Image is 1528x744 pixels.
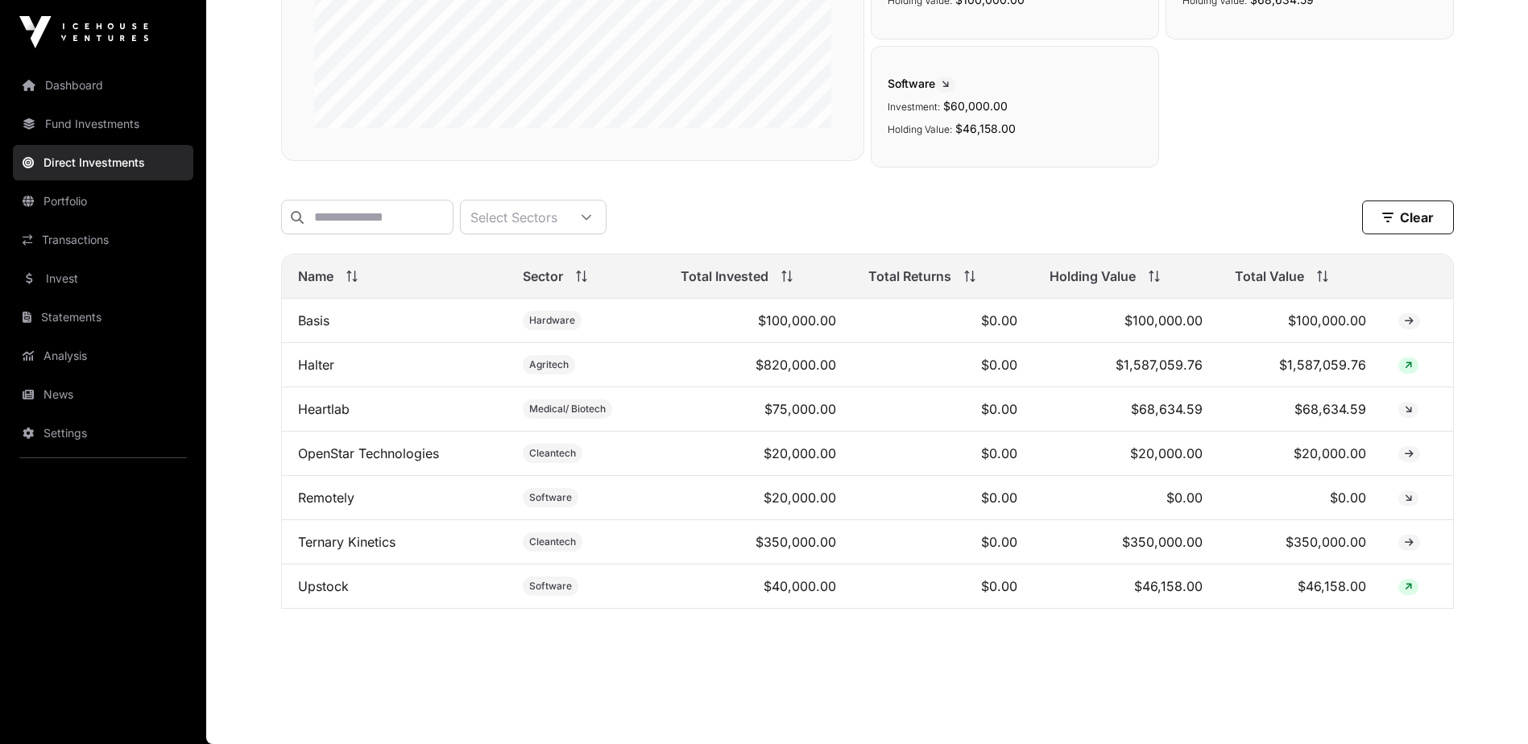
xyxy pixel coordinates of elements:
td: $1,587,059.76 [1219,343,1382,387]
a: Direct Investments [13,145,193,180]
td: $0.00 [852,520,1033,564]
div: Select Sectors [461,200,567,234]
span: Software [888,76,1142,93]
td: $46,158.00 [1219,564,1382,609]
span: $60,000.00 [943,99,1008,113]
td: $1,587,059.76 [1033,343,1219,387]
span: Software [529,491,572,504]
span: Software [529,580,572,593]
td: $68,634.59 [1033,387,1219,432]
span: Hardware [529,314,575,327]
a: Upstock [298,578,349,594]
td: $20,000.00 [665,432,852,476]
a: Basis [298,312,329,329]
a: Halter [298,357,334,373]
a: Heartlab [298,401,350,417]
td: $0.00 [852,299,1033,343]
a: Ternary Kinetics [298,534,395,550]
a: Invest [13,261,193,296]
td: $100,000.00 [1033,299,1219,343]
span: Cleantech [529,447,576,460]
td: $40,000.00 [665,564,852,609]
td: $0.00 [852,432,1033,476]
td: $100,000.00 [665,299,852,343]
td: $0.00 [1033,476,1219,520]
a: Analysis [13,338,193,374]
a: OpenStar Technologies [298,445,439,461]
td: $0.00 [852,343,1033,387]
td: $350,000.00 [1219,520,1382,564]
span: Agritech [529,358,569,371]
button: Clear [1362,200,1454,234]
td: $20,000.00 [1033,432,1219,476]
span: Medical/ Biotech [529,403,606,415]
a: Dashboard [13,68,193,103]
span: $46,158.00 [955,122,1016,135]
a: Transactions [13,222,193,258]
a: Portfolio [13,184,193,219]
span: Holding Value: [888,123,952,135]
span: Total Value [1235,267,1304,286]
span: Total Returns [868,267,951,286]
span: Investment: [888,101,940,113]
a: Fund Investments [13,106,193,142]
td: $100,000.00 [1219,299,1382,343]
span: Holding Value [1050,267,1136,286]
span: Cleantech [529,535,576,548]
td: $20,000.00 [1219,432,1382,476]
td: $68,634.59 [1219,387,1382,432]
td: $350,000.00 [665,520,852,564]
a: Settings [13,415,193,451]
a: Statements [13,300,193,335]
td: $0.00 [852,387,1033,432]
td: $0.00 [852,476,1033,520]
a: News [13,377,193,412]
td: $75,000.00 [665,387,852,432]
td: $0.00 [1219,476,1382,520]
a: Remotely [298,490,354,506]
span: Sector [523,267,563,286]
td: $46,158.00 [1033,564,1219,609]
td: $0.00 [852,564,1033,609]
td: $350,000.00 [1033,520,1219,564]
td: $820,000.00 [665,343,852,387]
img: Icehouse Ventures Logo [19,16,148,48]
span: Total Invested [681,267,768,286]
td: $20,000.00 [665,476,852,520]
iframe: Chat Widget [1447,667,1528,744]
span: Name [298,267,333,286]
